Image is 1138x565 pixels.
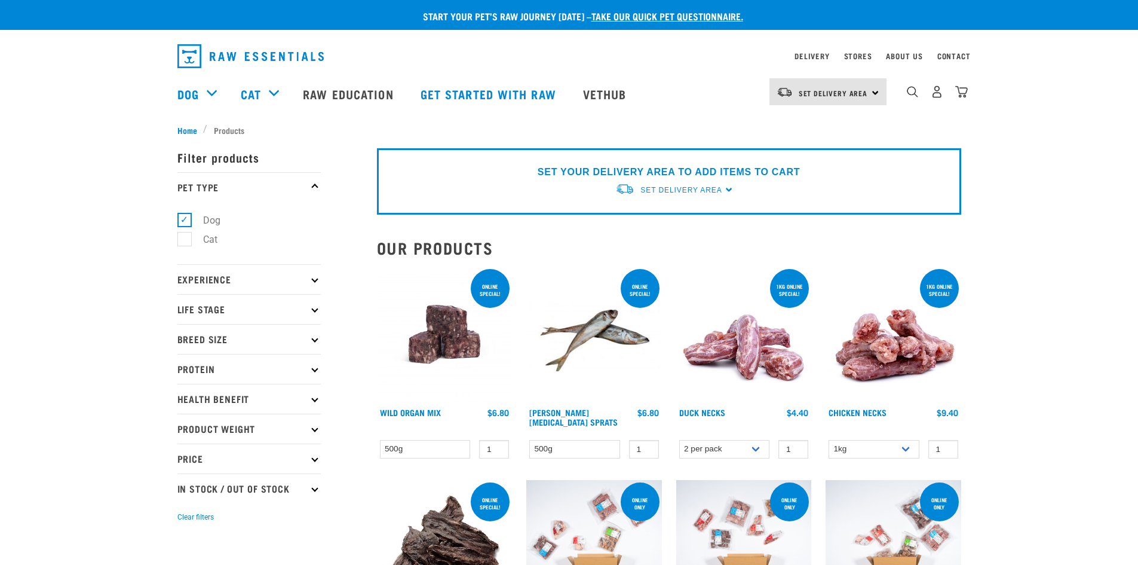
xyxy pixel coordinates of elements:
[679,410,725,414] a: Duck Necks
[795,54,829,58] a: Delivery
[770,277,809,303] div: 1kg online special!
[184,213,225,228] label: Dog
[640,186,722,194] span: Set Delivery Area
[487,408,509,417] div: $6.80
[777,87,793,97] img: van-moving.png
[177,124,204,136] a: Home
[168,39,971,73] nav: dropdown navigation
[471,277,510,303] div: ONLINE SPECIAL!
[177,172,321,202] p: Pet Type
[177,124,197,136] span: Home
[799,91,868,95] span: Set Delivery Area
[886,54,922,58] a: About Us
[377,267,513,402] img: Wild Organ Mix
[621,491,660,516] div: Online Only
[526,267,662,402] img: Jack Mackarel Sparts Raw Fish For Dogs
[409,70,571,118] a: Get started with Raw
[629,440,659,459] input: 1
[177,474,321,503] p: In Stock / Out Of Stock
[920,277,959,303] div: 1kg online special!
[920,491,959,516] div: Online Only
[177,142,321,172] p: Filter products
[907,86,918,97] img: home-icon-1@2x.png
[621,277,660,303] div: ONLINE SPECIAL!
[177,124,961,136] nav: breadcrumbs
[937,408,958,417] div: $9.40
[377,239,961,257] h2: Our Products
[571,70,642,118] a: Vethub
[928,440,958,459] input: 1
[787,408,808,417] div: $4.40
[177,512,214,523] button: Clear filters
[676,267,812,402] img: Pile Of Duck Necks For Pets
[177,384,321,414] p: Health Benefit
[615,183,634,196] img: van-moving.png
[291,70,408,118] a: Raw Education
[177,444,321,474] p: Price
[177,85,199,103] a: Dog
[829,410,887,414] a: Chicken Necks
[479,440,509,459] input: 1
[380,410,441,414] a: Wild Organ Mix
[955,85,968,98] img: home-icon@2x.png
[637,408,659,417] div: $6.80
[591,13,743,19] a: take our quick pet questionnaire.
[241,85,261,103] a: Cat
[177,294,321,324] p: Life Stage
[177,354,321,384] p: Protein
[778,440,808,459] input: 1
[529,410,618,424] a: [PERSON_NAME][MEDICAL_DATA] Sprats
[538,165,800,179] p: SET YOUR DELIVERY AREA TO ADD ITEMS TO CART
[177,414,321,444] p: Product Weight
[826,267,961,402] img: Pile Of Chicken Necks For Pets
[177,44,324,68] img: Raw Essentials Logo
[177,324,321,354] p: Breed Size
[844,54,872,58] a: Stores
[770,491,809,516] div: Online Only
[177,264,321,294] p: Experience
[937,54,971,58] a: Contact
[471,491,510,516] div: ONLINE SPECIAL!
[184,232,222,247] label: Cat
[931,85,943,98] img: user.png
